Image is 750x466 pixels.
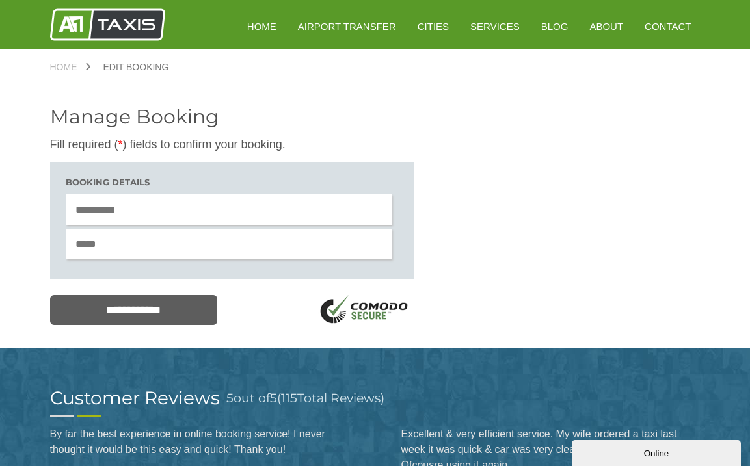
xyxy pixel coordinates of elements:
h2: Customer Reviews [50,389,220,407]
span: 115 [281,391,297,406]
a: Contact [636,10,700,42]
a: Cities [408,10,458,42]
a: About [580,10,632,42]
a: Blog [532,10,578,42]
a: Services [461,10,529,42]
span: 5 [270,391,277,406]
h2: Manage Booking [50,107,414,127]
h3: out of ( Total Reviews) [226,389,384,408]
p: Fill required ( ) fields to confirm your booking. [50,136,414,153]
a: Edit Booking [90,62,182,71]
a: HOME [238,10,286,42]
a: Airport Transfer [289,10,405,42]
h3: Booking details [66,178,399,187]
img: SSL Logo [315,295,414,327]
iframe: chat widget [572,437,743,466]
span: 5 [226,391,234,406]
a: Home [50,62,90,71]
img: A1 Taxis [50,8,165,41]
